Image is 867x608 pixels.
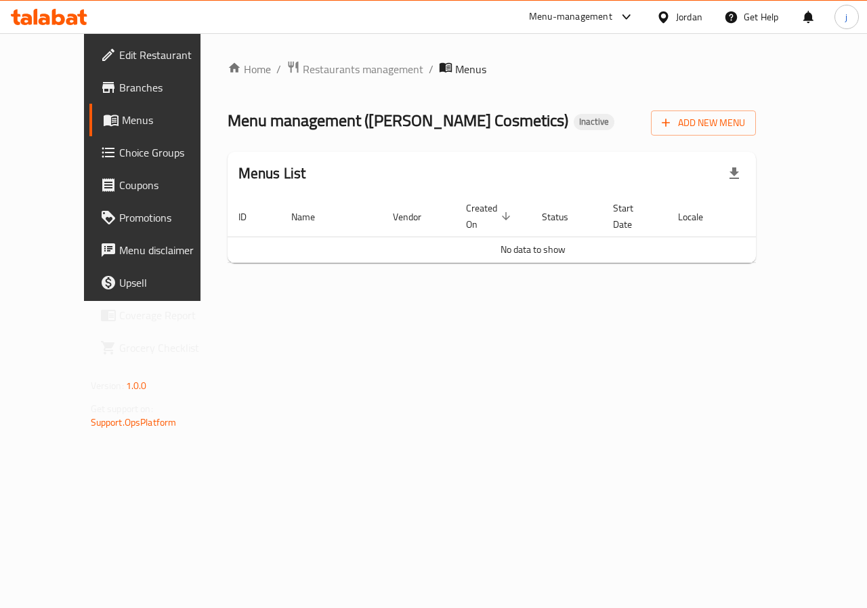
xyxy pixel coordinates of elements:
a: Home [228,61,271,77]
span: Menus [122,112,218,128]
span: Locale [678,209,721,225]
span: Choice Groups [119,144,218,161]
div: Export file [718,157,750,190]
span: Menu disclaimer [119,242,218,258]
span: Menus [455,61,486,77]
a: Upsell [89,266,229,299]
span: Restaurants management [303,61,423,77]
a: Support.OpsPlatform [91,413,177,431]
span: Upsell [119,275,218,291]
span: Get support on: [91,400,153,418]
a: Restaurants management [287,60,423,78]
span: Version: [91,377,124,394]
span: Coupons [119,177,218,193]
li: / [276,61,281,77]
a: Menus [89,104,229,136]
a: Branches [89,71,229,104]
table: enhanced table [228,196,839,263]
a: Choice Groups [89,136,229,169]
span: Add New Menu [662,115,745,131]
span: 1.0.0 [126,377,147,394]
span: Grocery Checklist [119,340,218,356]
button: Add New Menu [651,110,756,136]
span: Status [542,209,586,225]
th: Actions [737,196,839,237]
h2: Menus List [238,163,306,184]
a: Coupons [89,169,229,201]
span: Start Date [613,200,651,232]
span: Name [291,209,333,225]
span: Created On [466,200,515,232]
span: Promotions [119,209,218,226]
a: Grocery Checklist [89,331,229,364]
span: Edit Restaurant [119,47,218,63]
span: j [845,9,847,24]
a: Promotions [89,201,229,234]
a: Edit Restaurant [89,39,229,71]
span: Coverage Report [119,307,218,323]
li: / [429,61,433,77]
span: No data to show [501,241,566,258]
span: ID [238,209,264,225]
nav: breadcrumb [228,60,757,78]
span: Menu management ( [PERSON_NAME] Cosmetics ) [228,105,568,136]
div: Inactive [574,114,614,130]
div: Jordan [676,9,702,24]
span: Branches [119,79,218,96]
span: Inactive [574,116,614,127]
a: Coverage Report [89,299,229,331]
span: Vendor [393,209,439,225]
div: Menu-management [529,9,612,25]
a: Menu disclaimer [89,234,229,266]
